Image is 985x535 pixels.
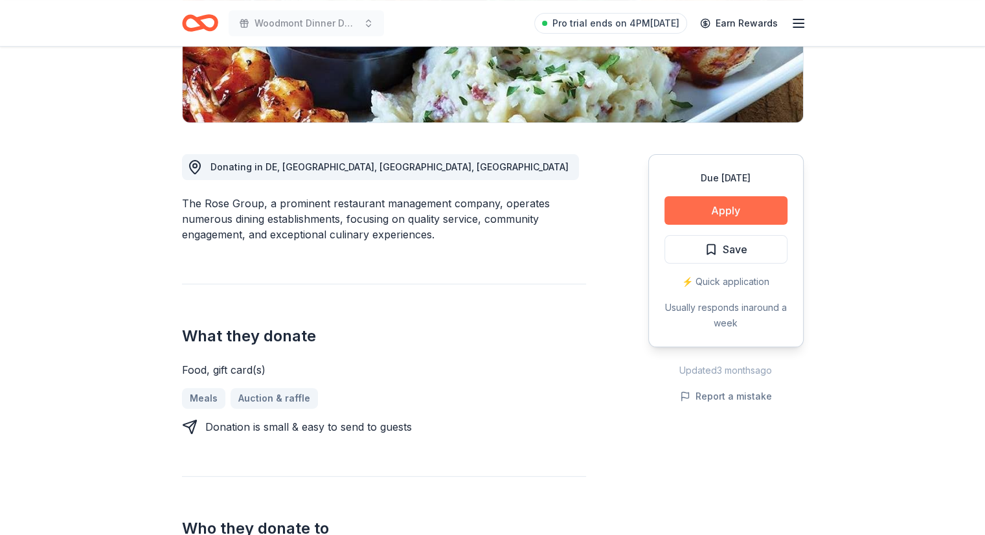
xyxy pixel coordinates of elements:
[231,388,318,409] a: Auction & raffle
[182,8,218,38] a: Home
[205,419,412,435] div: Donation is small & easy to send to guests
[182,196,586,242] div: The Rose Group, a prominent restaurant management company, operates numerous dining establishment...
[664,170,787,186] div: Due [DATE]
[229,10,384,36] button: Woodmont Dinner Dance and Tricky Tray
[723,241,747,258] span: Save
[182,326,586,347] h2: What they donate
[648,363,804,378] div: Updated 3 months ago
[664,300,787,331] div: Usually responds in around a week
[534,13,687,34] a: Pro trial ends on 4PM[DATE]
[255,16,358,31] span: Woodmont Dinner Dance and Tricky Tray
[664,196,787,225] button: Apply
[182,388,225,409] a: Meals
[664,235,787,264] button: Save
[552,16,679,31] span: Pro trial ends on 4PM[DATE]
[680,389,772,404] button: Report a mistake
[210,161,569,172] span: Donating in DE, [GEOGRAPHIC_DATA], [GEOGRAPHIC_DATA], [GEOGRAPHIC_DATA]
[182,362,586,378] div: Food, gift card(s)
[692,12,786,35] a: Earn Rewards
[664,274,787,290] div: ⚡️ Quick application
